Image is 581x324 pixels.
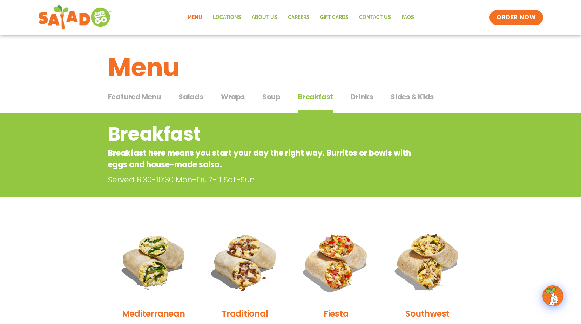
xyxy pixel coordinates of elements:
[178,92,203,102] span: Salads
[222,308,268,320] h2: Traditional
[108,147,417,170] p: Breakfast here means you start your day the right way. Burritos or bowls with eggs and house-made...
[543,286,563,306] img: wpChatIcon
[351,92,373,102] span: Drinks
[315,9,354,26] a: GIFT CARDS
[387,221,468,302] img: Product photo for Southwest
[182,9,208,26] a: Menu
[296,221,377,302] img: Product photo for Fiesta
[221,92,245,102] span: Wraps
[38,4,112,32] img: new-SAG-logo-768×292
[496,13,536,22] span: ORDER NOW
[391,92,434,102] span: Sides & Kids
[108,92,161,102] span: Featured Menu
[108,174,420,185] p: Served 6:30-10:30 Mon-Fri, 7-11 Sat-Sun
[246,9,283,26] a: About Us
[108,48,473,86] h1: Menu
[122,308,185,320] h2: Mediterranean
[405,308,450,320] h2: Southwest
[108,120,417,148] h2: Breakfast
[208,9,246,26] a: Locations
[283,9,315,26] a: Careers
[298,92,333,102] span: Breakfast
[324,308,349,320] h2: Fiesta
[204,221,285,302] img: Product photo for Traditional
[489,10,543,25] a: ORDER NOW
[262,92,281,102] span: Soup
[354,9,396,26] a: Contact Us
[182,9,419,26] nav: Menu
[113,221,194,302] img: Product photo for Mediterranean Breakfast Burrito
[108,89,473,113] div: Tabbed content
[396,9,419,26] a: FAQs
